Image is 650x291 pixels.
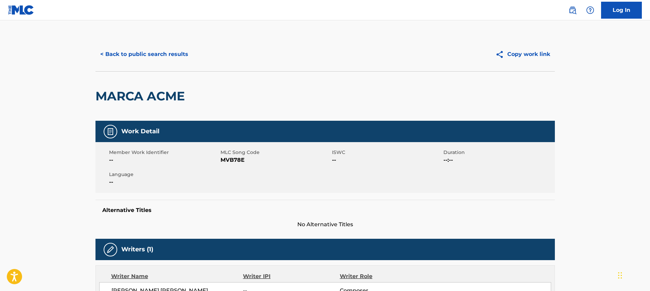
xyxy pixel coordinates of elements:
[443,149,553,156] span: Duration
[8,5,34,15] img: MLC Logo
[221,156,330,164] span: MVB78E
[106,128,115,136] img: Work Detail
[106,246,115,254] img: Writers
[243,272,340,280] div: Writer IPI
[109,149,219,156] span: Member Work Identifier
[109,156,219,164] span: --
[495,50,507,59] img: Copy work link
[332,156,442,164] span: --
[443,156,553,164] span: --:--
[332,149,442,156] span: ISWC
[618,265,622,286] div: Trascina
[586,6,594,14] img: help
[109,171,219,178] span: Language
[568,6,577,14] img: search
[601,2,642,19] a: Log In
[111,272,243,280] div: Writer Name
[109,178,219,186] span: --
[616,258,650,291] iframe: Chat Widget
[95,220,555,229] span: No Alternative Titles
[583,3,597,17] div: Help
[121,246,153,253] h5: Writers (1)
[121,128,159,135] h5: Work Detail
[340,272,428,280] div: Writer Role
[102,207,548,214] h5: Alternative Titles
[491,46,555,63] button: Copy work link
[221,149,330,156] span: MLC Song Code
[95,89,188,104] h2: MARCA ACME
[616,258,650,291] div: Widget chat
[95,46,193,63] button: < Back to public search results
[566,3,579,17] a: Public Search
